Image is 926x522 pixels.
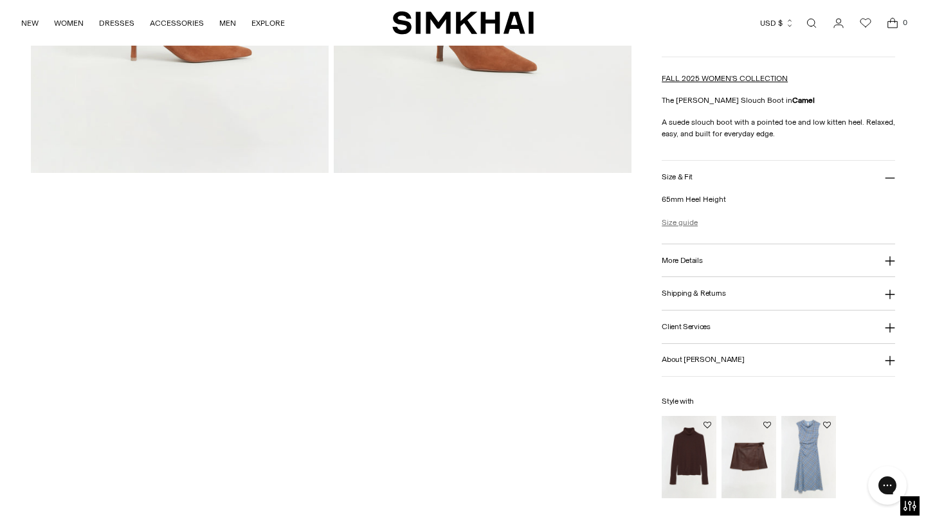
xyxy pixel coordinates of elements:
img: Burke Drapped Midi Dress [781,416,836,498]
a: DRESSES [99,9,134,37]
a: WOMEN [54,9,84,37]
button: Add to Wishlist [763,421,771,429]
strong: Camel [792,96,815,105]
button: Size & Fit [662,161,895,194]
a: EXPLORE [251,9,285,37]
h3: Shipping & Returns [662,289,726,298]
button: More Details [662,244,895,277]
a: NEW [21,9,39,37]
a: Open search modal [799,10,824,36]
img: Fenwick Cashmere Turtleneck [662,416,716,498]
button: USD $ [760,9,794,37]
iframe: Gorgias live chat messenger [862,462,913,509]
a: Go to the account page [826,10,851,36]
a: MEN [219,9,236,37]
h3: More Details [662,256,702,265]
a: Open cart modal [880,10,905,36]
button: Shipping & Returns [662,277,895,310]
button: About [PERSON_NAME] [662,344,895,377]
img: Madeline Leather Mini Skirt [722,416,776,498]
a: SIMKHAI [392,10,534,35]
a: ACCESSORIES [150,9,204,37]
h3: Client Services [662,323,711,331]
span: 0 [899,17,911,28]
button: Client Services [662,310,895,343]
p: A suede slouch boot with a pointed toe and low kitten heel. Relaxed, easy, and built for everyday... [662,116,895,139]
a: Wishlist [853,10,878,36]
p: 65mm Heel Height [662,194,895,205]
h3: About [PERSON_NAME] [662,355,744,364]
button: Add to Wishlist [704,421,711,429]
p: The [PERSON_NAME] Slouch Boot in [662,94,895,106]
button: Add to Wishlist [823,421,831,429]
h6: Style with [662,397,895,406]
a: FALL 2025 WOMEN'S COLLECTION [662,74,788,83]
a: Size guide [662,217,698,228]
h3: Size & Fit [662,173,693,181]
